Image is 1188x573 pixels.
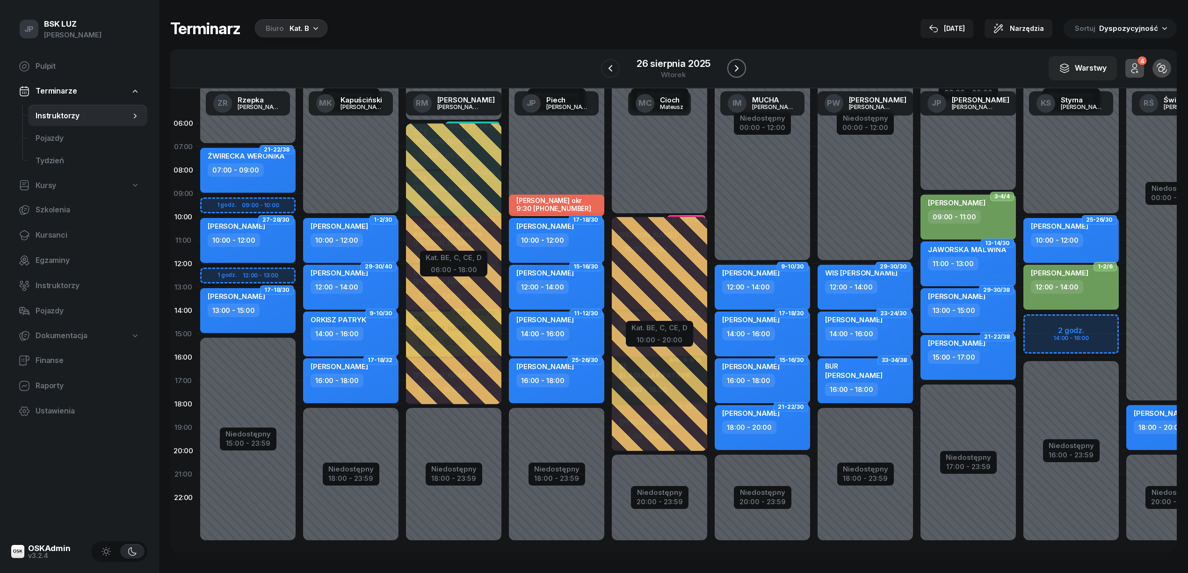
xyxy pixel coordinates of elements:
button: Niedostępny16:00 - 23:59 [1049,440,1094,461]
span: 21-22/30 [778,406,804,408]
div: [DATE] [929,23,965,34]
div: 07:00 [170,135,196,159]
div: 10:00 - 20:00 [631,334,688,344]
span: Pojazdy [36,305,140,317]
div: 20:00 - 23:59 [637,496,683,506]
span: Dokumentacja [36,330,87,342]
div: Warstwy [1059,62,1107,74]
button: Narzędzia [985,19,1052,38]
span: [PERSON_NAME] [928,339,985,348]
span: JP [527,99,536,107]
div: 15:00 [170,322,196,346]
div: 13:00 - 15:00 [928,304,980,317]
span: [PERSON_NAME] [516,315,574,324]
div: Niedostępny [739,115,785,122]
div: 10:00 [170,205,196,229]
span: 17-18/30 [573,219,598,221]
a: MKKapuściński[PERSON_NAME] [309,91,393,116]
div: 18:00 [170,392,196,416]
div: 10:00 - 12:00 [208,233,260,247]
div: [PERSON_NAME] [752,104,797,110]
span: 21-22/38 [264,149,290,151]
span: [PERSON_NAME] [928,292,985,301]
span: 13-14/30 [985,242,1010,244]
button: [DATE] [920,19,973,38]
span: [PERSON_NAME] [928,198,985,207]
button: Niedostępny20:00 - 23:59 [739,487,786,508]
div: 00:00 - 12:00 [842,122,888,131]
div: Cioch [660,96,683,103]
div: 15:00 - 17:00 [928,350,980,364]
a: Ustawienia [11,400,147,422]
button: Warstwy [1049,56,1117,80]
span: Terminarze [36,85,77,97]
button: Niedostępny18:00 - 23:59 [534,464,580,484]
div: Kapuściński [340,96,385,103]
a: KSStyrna[PERSON_NAME] [1029,91,1113,116]
a: Instruktorzy [11,275,147,297]
a: Pojazdy [11,300,147,322]
span: 27-28/30 [262,219,290,221]
span: 17-18/30 [264,289,290,291]
div: Niedostępny [534,465,580,472]
div: 26 sierpnia 2025 [637,59,710,68]
div: Biuro [266,23,284,34]
div: 4 [1137,57,1146,65]
div: 08:00 [170,159,196,182]
div: [PERSON_NAME] [340,104,385,110]
a: Egzaminy [11,249,147,272]
span: 29-30/40 [365,266,392,268]
div: 11:00 [170,229,196,252]
span: [PERSON_NAME] [311,362,368,371]
a: Pojazdy [28,127,147,150]
div: Mateusz [660,104,683,110]
a: Terminarze [11,80,147,102]
div: 19:00 [170,416,196,439]
div: 14:00 - 16:00 [825,327,878,341]
span: 17-18/32 [368,359,392,361]
div: Niedostępny [431,465,477,472]
div: [PERSON_NAME] [546,104,591,110]
button: Kat. BE, C, CE, D06:00 - 18:00 [426,252,482,274]
a: MCCiochMateusz [628,91,691,116]
span: WIS [PERSON_NAME] [825,268,898,277]
div: 17:00 [170,369,196,392]
div: 13:00 [170,276,196,299]
div: 17:00 - 23:59 [946,461,991,471]
div: 14:00 - 16:00 [516,327,569,341]
a: JP[PERSON_NAME][PERSON_NAME] [920,91,1017,116]
div: 14:00 [170,299,196,322]
div: Niedostępny [225,430,271,437]
div: [PERSON_NAME] [437,104,482,110]
div: 09:00 [170,182,196,205]
button: Niedostępny20:00 - 23:59 [637,487,683,508]
span: [PERSON_NAME] [722,315,780,324]
a: Szkolenia [11,199,147,221]
div: MUCHA [752,96,797,103]
button: Sortuj Dyspozycyjność [1064,19,1177,38]
span: [PERSON_NAME] [722,362,780,371]
span: JP [932,99,942,107]
span: Raporty [36,380,140,392]
div: 22:00 [170,486,196,509]
a: Instruktorzy [28,105,147,127]
div: [PERSON_NAME] [952,104,997,110]
span: 29-30/38 [983,289,1010,291]
button: Niedostępny18:00 - 23:59 [328,464,374,484]
span: Finanse [36,355,140,367]
div: OSKAdmin [28,544,71,552]
span: JAWORSKA MALWINA [928,245,1006,254]
button: BiuroKat. B [252,19,328,38]
span: RŚ [1144,99,1154,107]
span: RM [416,99,428,107]
div: 13:00 - 15:00 [208,304,260,317]
a: Kursanci [11,224,147,247]
span: Szkolenia [36,204,140,216]
div: 12:00 [170,252,196,276]
div: 10:00 - 12:00 [1031,233,1083,247]
div: Rzepka [238,96,283,103]
div: [PERSON_NAME] [1061,104,1106,110]
span: 11-12/30 [574,312,598,314]
a: PW[PERSON_NAME][PERSON_NAME] [817,91,914,116]
div: [PERSON_NAME] [952,96,1009,103]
